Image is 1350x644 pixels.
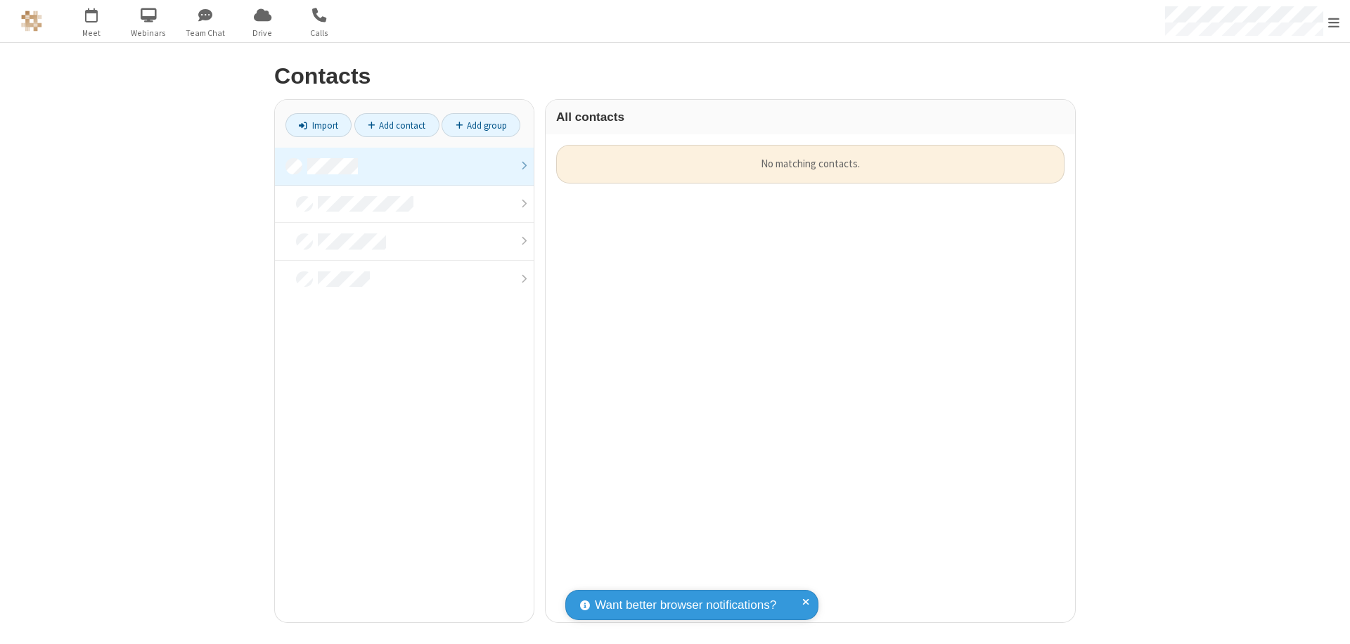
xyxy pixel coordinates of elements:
[556,110,1065,124] h3: All contacts
[179,27,232,39] span: Team Chat
[595,596,776,614] span: Want better browser notifications?
[442,113,520,137] a: Add group
[354,113,439,137] a: Add contact
[274,64,1076,89] h2: Contacts
[546,134,1075,622] div: grid
[65,27,118,39] span: Meet
[285,113,352,137] a: Import
[556,145,1065,183] div: No matching contacts.
[122,27,175,39] span: Webinars
[293,27,346,39] span: Calls
[236,27,289,39] span: Drive
[21,11,42,32] img: QA Selenium DO NOT DELETE OR CHANGE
